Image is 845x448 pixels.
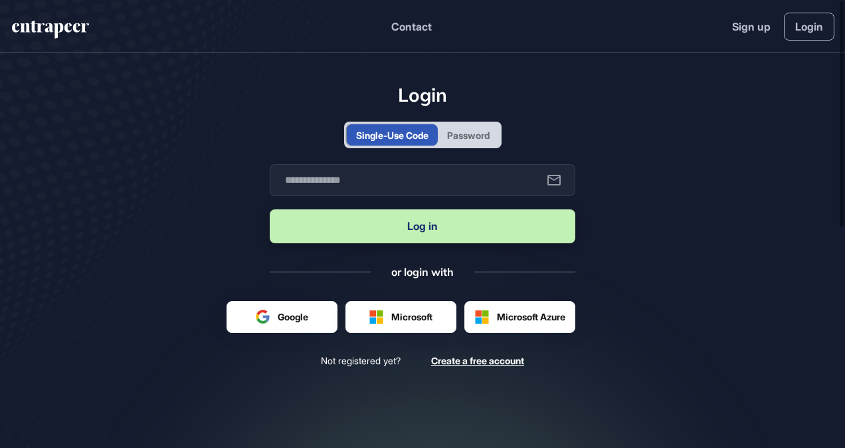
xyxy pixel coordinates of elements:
h1: Login [270,84,575,106]
a: Create a free account [431,354,524,367]
button: Contact [391,18,432,35]
button: Log in [270,209,575,243]
span: Not registered yet? [321,354,401,367]
a: Login [784,13,834,41]
span: Create a free account [431,355,524,366]
div: or login with [391,265,454,279]
a: entrapeer-logo [11,21,90,43]
div: Single-Use Code [356,128,428,142]
a: Sign up [732,19,771,35]
div: Password [447,128,490,142]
